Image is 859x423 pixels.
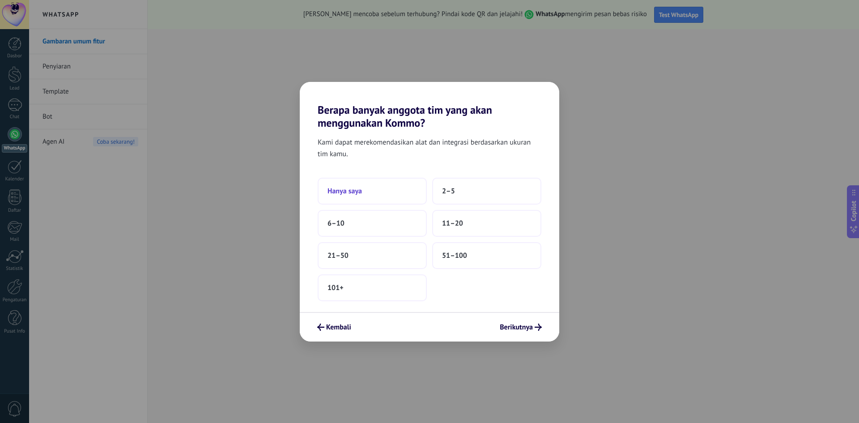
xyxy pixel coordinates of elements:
span: Kami dapat merekomendasikan alat dan integrasi berdasarkan ukuran tim kamu. [318,137,541,160]
span: Kembali [326,324,351,330]
span: 2–5 [442,187,455,196]
button: 6–10 [318,210,427,237]
button: 51–100 [432,242,541,269]
span: 51–100 [442,251,467,260]
button: 101+ [318,274,427,301]
span: 21–50 [327,251,349,260]
h2: Berapa banyak anggota tim yang akan menggunakan Kommo? [300,82,559,129]
span: Hanya saya [327,187,362,196]
button: Kembali [313,320,355,335]
button: 2–5 [432,178,541,205]
button: 11–20 [432,210,541,237]
button: Hanya saya [318,178,427,205]
span: 11–20 [442,219,463,228]
button: 21–50 [318,242,427,269]
span: 6–10 [327,219,344,228]
span: Berikutnya [500,324,533,330]
span: 101+ [327,283,344,292]
button: Berikutnya [496,320,546,335]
